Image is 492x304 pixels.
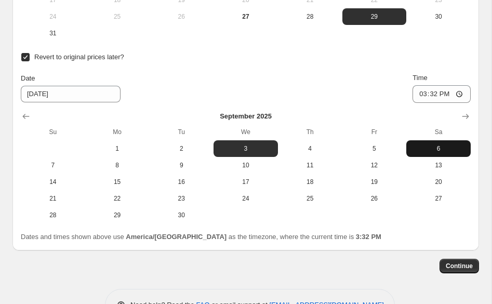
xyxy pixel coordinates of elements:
span: 28 [25,211,81,219]
button: Sunday September 7 2025 [21,157,85,174]
th: Tuesday [149,124,214,140]
span: 24 [25,12,81,21]
button: Monday September 29 2025 [85,207,150,223]
button: Show next month, October 2025 [458,109,473,124]
span: Continue [446,262,473,270]
span: Revert to original prices later? [34,53,124,61]
span: Mo [89,128,145,136]
span: 13 [410,161,467,169]
button: Saturday August 30 2025 [406,8,471,25]
button: Wednesday September 17 2025 [214,174,278,190]
span: Su [25,128,81,136]
button: Thursday September 11 2025 [278,157,342,174]
button: Sunday August 31 2025 [21,25,85,42]
button: Wednesday September 10 2025 [214,157,278,174]
th: Friday [342,124,407,140]
span: Th [282,128,338,136]
span: 10 [218,161,274,169]
span: 2 [153,144,209,153]
button: Friday September 5 2025 [342,140,407,157]
span: 27 [218,12,274,21]
b: 3:32 PM [356,233,381,241]
span: 3 [218,144,274,153]
span: 7 [25,161,81,169]
button: Saturday September 6 2025 [406,140,471,157]
button: Tuesday September 2 2025 [149,140,214,157]
th: Sunday [21,124,85,140]
button: Wednesday September 3 2025 [214,140,278,157]
span: 4 [282,144,338,153]
button: Monday September 15 2025 [85,174,150,190]
button: Monday September 8 2025 [85,157,150,174]
span: 17 [218,178,274,186]
span: 31 [25,29,81,37]
span: 8 [89,161,145,169]
button: Sunday September 28 2025 [21,207,85,223]
button: Thursday September 4 2025 [278,140,342,157]
span: 26 [153,12,209,21]
button: Friday August 29 2025 [342,8,407,25]
span: 28 [282,12,338,21]
span: Tu [153,128,209,136]
button: Saturday September 20 2025 [406,174,471,190]
span: Dates and times shown above use as the timezone, where the current time is [21,233,381,241]
button: Tuesday September 9 2025 [149,157,214,174]
span: 25 [89,12,145,21]
th: Saturday [406,124,471,140]
span: 18 [282,178,338,186]
button: Sunday September 14 2025 [21,174,85,190]
span: Sa [410,128,467,136]
span: 25 [282,194,338,203]
span: We [218,128,274,136]
button: Today Wednesday August 27 2025 [214,8,278,25]
th: Thursday [278,124,342,140]
span: 5 [347,144,403,153]
button: Sunday September 21 2025 [21,190,85,207]
button: Wednesday September 24 2025 [214,190,278,207]
span: 9 [153,161,209,169]
b: America/[GEOGRAPHIC_DATA] [126,233,227,241]
span: 15 [89,178,145,186]
span: 29 [347,12,403,21]
span: 27 [410,194,467,203]
span: 6 [410,144,467,153]
span: 24 [218,194,274,203]
span: 19 [347,178,403,186]
span: 29 [89,211,145,219]
th: Monday [85,124,150,140]
span: 30 [153,211,209,219]
button: Tuesday September 16 2025 [149,174,214,190]
button: Thursday August 28 2025 [278,8,342,25]
span: 21 [25,194,81,203]
button: Thursday September 25 2025 [278,190,342,207]
button: Sunday August 24 2025 [21,8,85,25]
span: Fr [347,128,403,136]
button: Tuesday September 23 2025 [149,190,214,207]
button: Saturday September 27 2025 [406,190,471,207]
input: 8/27/2025 [21,86,121,102]
span: Date [21,74,35,82]
button: Show previous month, August 2025 [19,109,33,124]
button: Monday August 25 2025 [85,8,150,25]
span: 26 [347,194,403,203]
button: Thursday September 18 2025 [278,174,342,190]
span: 12 [347,161,403,169]
span: 22 [89,194,145,203]
button: Monday September 1 2025 [85,140,150,157]
span: 23 [153,194,209,203]
th: Wednesday [214,124,278,140]
span: 11 [282,161,338,169]
button: Friday September 19 2025 [342,174,407,190]
span: 1 [89,144,145,153]
span: 30 [410,12,467,21]
span: 16 [153,178,209,186]
button: Friday September 26 2025 [342,190,407,207]
button: Saturday September 13 2025 [406,157,471,174]
span: 14 [25,178,81,186]
button: Continue [440,259,479,273]
button: Friday September 12 2025 [342,157,407,174]
button: Tuesday August 26 2025 [149,8,214,25]
span: Time [413,74,427,82]
button: Monday September 22 2025 [85,190,150,207]
button: Tuesday September 30 2025 [149,207,214,223]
